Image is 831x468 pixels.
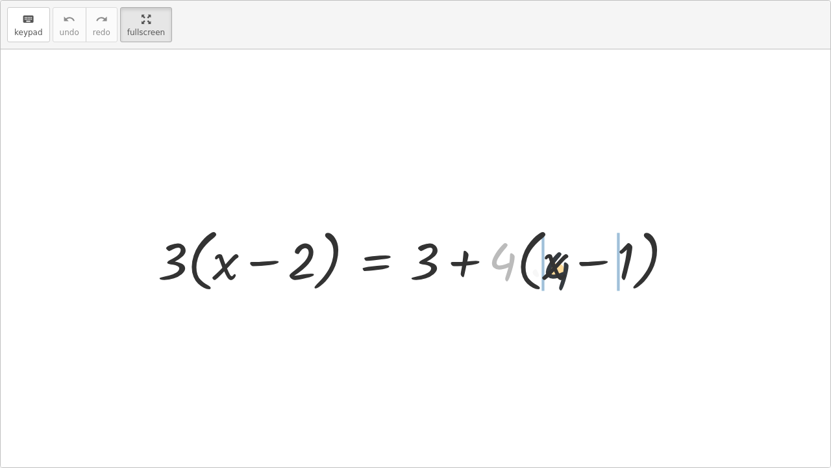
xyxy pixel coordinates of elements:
i: redo [95,12,108,27]
span: redo [93,28,110,37]
button: fullscreen [120,7,172,42]
button: undoundo [53,7,86,42]
span: fullscreen [127,28,165,37]
span: keypad [14,28,43,37]
i: undo [63,12,75,27]
span: undo [60,28,79,37]
button: keyboardkeypad [7,7,50,42]
i: keyboard [22,12,34,27]
button: redoredo [86,7,118,42]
